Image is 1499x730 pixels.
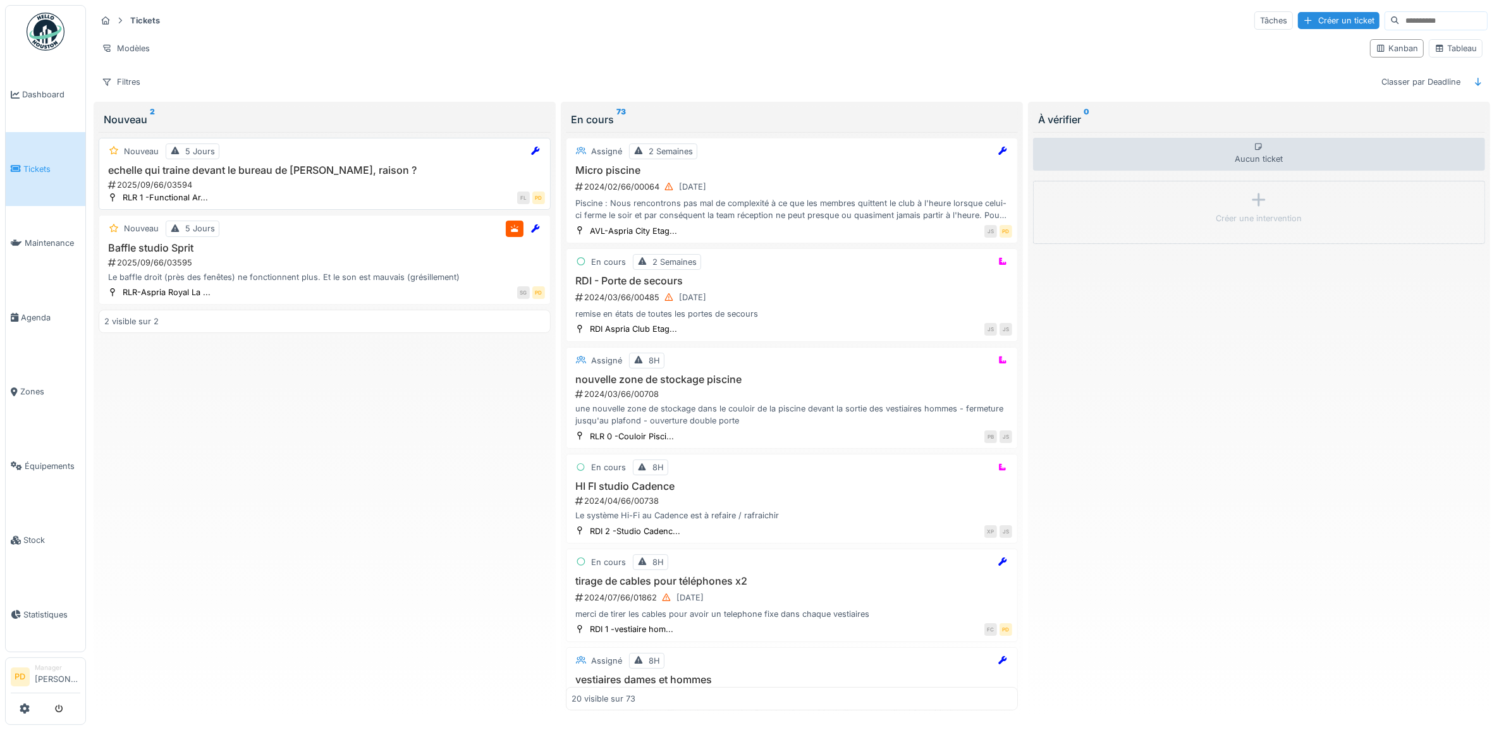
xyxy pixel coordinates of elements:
[572,480,1012,492] h3: HI FI studio Cadence
[1084,112,1089,127] sup: 0
[984,525,997,538] div: XP
[23,534,80,546] span: Stock
[590,623,673,635] div: RDI 1 -vestiaire hom...
[185,222,215,234] div: 5 Jours
[104,112,546,127] div: Nouveau
[574,388,1012,400] div: 2024/03/66/00708
[590,525,680,537] div: RDI 2 -Studio Cadenc...
[572,374,1012,386] h3: nouvelle zone de stockage piscine
[649,145,693,157] div: 2 Semaines
[27,13,64,51] img: Badge_color-CXgf-gQk.svg
[1376,73,1466,91] div: Classer par Deadline
[572,275,1012,287] h3: RDI - Porte de secours
[123,192,208,204] div: RLR 1 -Functional Ar...
[35,663,80,672] div: Manager
[679,291,706,303] div: [DATE]
[679,181,706,193] div: [DATE]
[572,608,1012,620] div: merci de tirer les cables pour avoir un telephone fixe dans chaque vestiaires
[6,429,85,504] a: Équipements
[591,556,626,568] div: En cours
[1000,323,1012,336] div: JS
[1033,138,1485,171] div: Aucun ticket
[11,667,30,686] li: PD
[11,663,80,693] a: PD Manager[PERSON_NAME]
[984,225,997,238] div: JS
[23,163,80,175] span: Tickets
[590,323,677,335] div: RDI Aspria Club Etag...
[984,430,997,443] div: PB
[96,39,156,58] div: Modèles
[571,112,1013,127] div: En cours
[590,430,674,442] div: RLR 0 -Couloir Pisci...
[6,355,85,429] a: Zones
[572,403,1012,427] div: une nouvelle zone de stockage dans le couloir de la piscine devant la sortie des vestiaires homme...
[572,308,1012,320] div: remise en états de toutes les portes de secours
[1298,12,1380,29] div: Créer un ticket
[574,289,1012,305] div: 2024/03/66/00485
[652,556,664,568] div: 8H
[1000,225,1012,238] div: PD
[107,179,545,191] div: 2025/09/66/03594
[572,575,1012,587] h3: tirage de cables pour téléphones x2
[6,58,85,132] a: Dashboard
[107,257,545,269] div: 2025/09/66/03595
[6,578,85,652] a: Statistiques
[6,132,85,207] a: Tickets
[590,225,677,237] div: AVL-Aspria City Etag...
[676,592,704,604] div: [DATE]
[574,590,1012,605] div: 2024/07/66/01862
[572,197,1012,221] div: Piscine : Nous rencontrons pas mal de complexité à ce que les membres quittent le club à l'heure ...
[1000,525,1012,538] div: JS
[1216,212,1302,224] div: Créer une intervention
[124,222,159,234] div: Nouveau
[1038,112,1480,127] div: À vérifier
[124,145,159,157] div: Nouveau
[591,355,622,367] div: Assigné
[104,164,545,176] h3: echelle qui traine devant le bureau de [PERSON_NAME], raison ?
[1000,623,1012,636] div: PD
[23,609,80,621] span: Statistiques
[532,286,545,299] div: PD
[1000,430,1012,443] div: JS
[21,312,80,324] span: Agenda
[185,145,215,157] div: 5 Jours
[532,192,545,204] div: PD
[517,286,530,299] div: SG
[591,145,622,157] div: Assigné
[591,256,626,268] div: En cours
[574,495,1012,507] div: 2024/04/66/00738
[984,623,997,636] div: FC
[652,461,664,473] div: 8H
[22,88,80,100] span: Dashboard
[6,503,85,578] a: Stock
[1254,11,1293,30] div: Tâches
[649,655,660,667] div: 8H
[517,192,530,204] div: FL
[104,271,545,283] div: Le baffle droit (près des fenêtes) ne fonctionnent plus. Et le son est mauvais (grésillement)
[20,386,80,398] span: Zones
[25,460,80,472] span: Équipements
[649,355,660,367] div: 8H
[104,315,159,327] div: 2 visible sur 2
[6,206,85,281] a: Maintenance
[572,509,1012,521] div: Le système Hi-Fi au Cadence est à refaire / rafraichir
[125,15,165,27] strong: Tickets
[35,663,80,690] li: [PERSON_NAME]
[150,112,155,127] sup: 2
[616,112,626,127] sup: 73
[984,323,997,336] div: JS
[104,242,545,254] h3: Baffle studio Sprit
[123,286,211,298] div: RLR-Aspria Royal La ...
[572,164,1012,176] h3: Micro piscine
[6,281,85,355] a: Agenda
[96,73,146,91] div: Filtres
[25,237,80,249] span: Maintenance
[572,693,635,705] div: 20 visible sur 73
[591,655,622,667] div: Assigné
[1376,42,1418,54] div: Kanban
[572,674,1012,686] h3: vestiaires dames et hommes
[574,179,1012,195] div: 2024/02/66/00064
[1435,42,1477,54] div: Tableau
[652,256,697,268] div: 2 Semaines
[591,461,626,473] div: En cours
